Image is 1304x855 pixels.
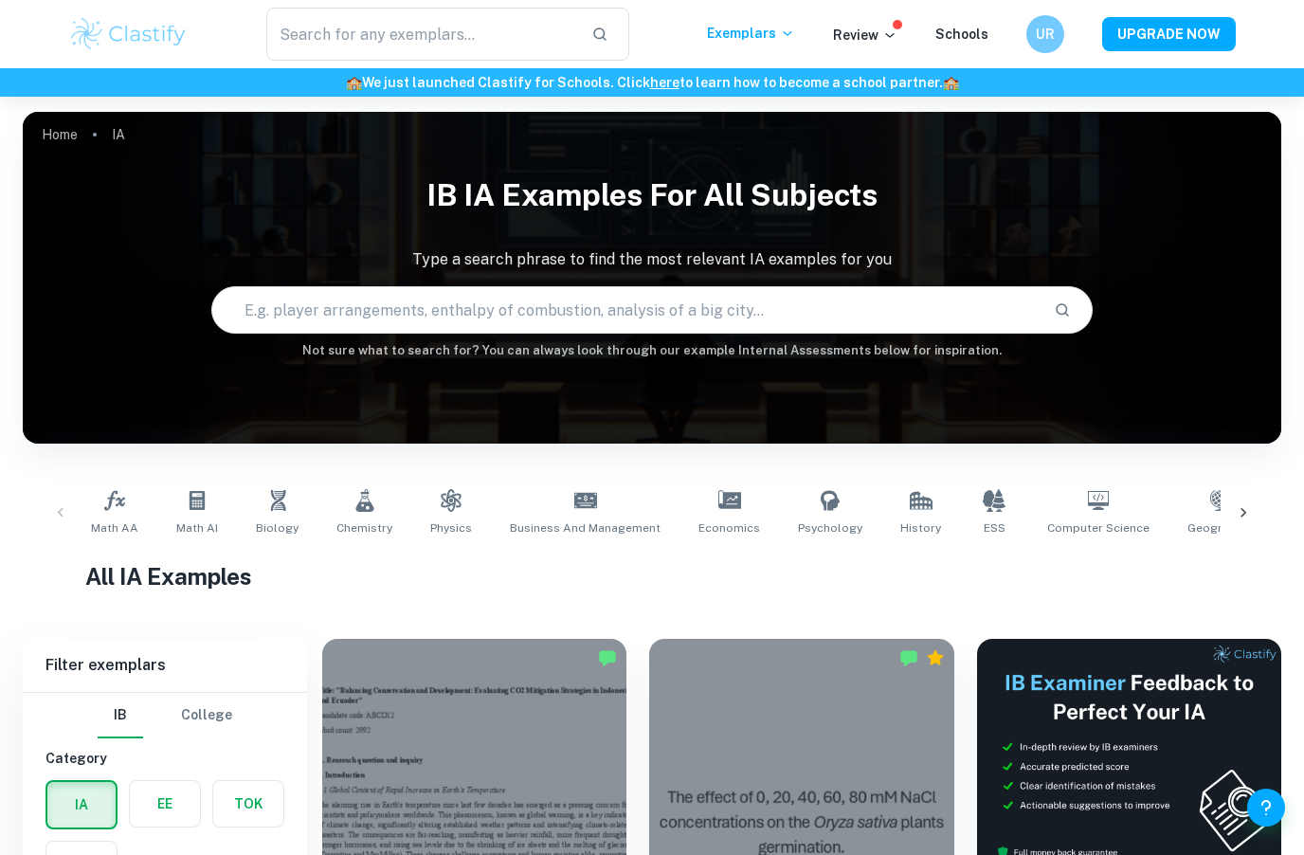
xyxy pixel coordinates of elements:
[1026,15,1064,53] button: UR
[1046,294,1078,326] button: Search
[45,748,284,769] h6: Category
[176,519,218,537] span: Math AI
[4,72,1300,93] h6: We just launched Clastify for Schools. Click to learn how to become a school partner.
[91,519,138,537] span: Math AA
[1247,789,1285,827] button: Help and Feedback
[430,519,472,537] span: Physics
[336,519,392,537] span: Chemistry
[833,25,897,45] p: Review
[943,75,959,90] span: 🏫
[23,165,1281,226] h1: IB IA examples for all subjects
[213,781,283,827] button: TOK
[1187,519,1249,537] span: Geography
[698,519,760,537] span: Economics
[935,27,988,42] a: Schools
[984,519,1005,537] span: ESS
[23,639,307,692] h6: Filter exemplars
[130,781,200,827] button: EE
[256,519,299,537] span: Biology
[98,693,232,738] div: Filter type choice
[212,283,1039,337] input: E.g. player arrangements, enthalpy of combustion, analysis of a big city...
[1035,24,1057,45] h6: UR
[926,648,945,667] div: Premium
[900,519,941,537] span: History
[85,559,1218,593] h1: All IA Examples
[650,75,679,90] a: here
[68,15,189,53] img: Clastify logo
[1047,519,1150,537] span: Computer Science
[798,519,862,537] span: Psychology
[42,121,78,148] a: Home
[266,8,576,61] input: Search for any exemplars...
[1102,17,1236,51] button: UPGRADE NOW
[899,648,918,667] img: Marked
[598,648,617,667] img: Marked
[346,75,362,90] span: 🏫
[23,248,1281,271] p: Type a search phrase to find the most relevant IA examples for you
[23,341,1281,360] h6: Not sure what to search for? You can always look through our example Internal Assessments below f...
[47,782,116,828] button: IA
[98,693,143,738] button: IB
[112,124,125,145] p: IA
[510,519,661,537] span: Business and Management
[707,23,795,44] p: Exemplars
[181,693,232,738] button: College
